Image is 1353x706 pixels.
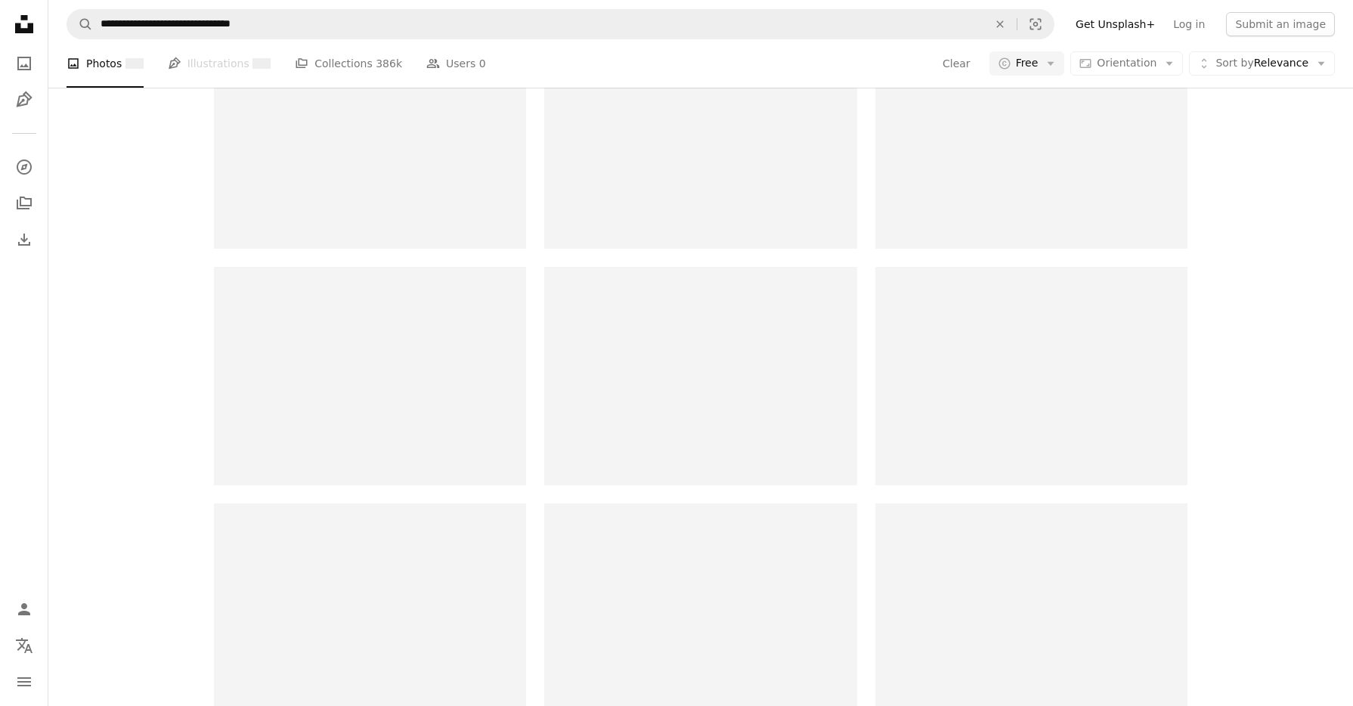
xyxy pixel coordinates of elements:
[9,48,39,79] a: Photos
[1215,57,1253,69] span: Sort by
[168,39,271,88] a: Illustrations
[376,55,402,72] span: 386k
[1164,12,1214,36] a: Log in
[989,51,1065,76] button: Free
[1070,51,1183,76] button: Orientation
[9,630,39,661] button: Language
[9,667,39,697] button: Menu
[479,55,486,72] span: 0
[9,85,39,115] a: Illustrations
[9,9,39,42] a: Home — Unsplash
[9,224,39,255] a: Download History
[1226,12,1335,36] button: Submit an image
[9,188,39,218] a: Collections
[942,51,971,76] button: Clear
[1016,56,1039,71] span: Free
[1017,10,1054,39] button: Visual search
[1067,12,1164,36] a: Get Unsplash+
[1215,56,1308,71] span: Relevance
[67,9,1054,39] form: Find visuals sitewide
[983,10,1017,39] button: Clear
[9,152,39,182] a: Explore
[1097,57,1156,69] span: Orientation
[67,10,93,39] button: Search Unsplash
[1189,51,1335,76] button: Sort byRelevance
[9,594,39,624] a: Log in / Sign up
[426,39,486,88] a: Users 0
[295,39,402,88] a: Collections 386k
